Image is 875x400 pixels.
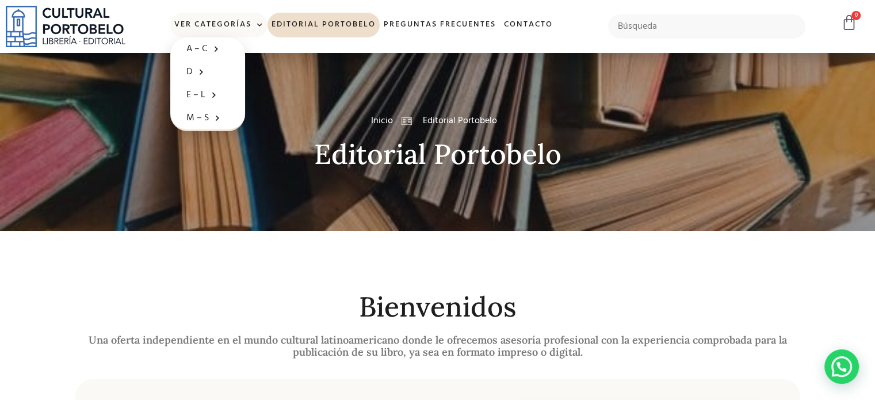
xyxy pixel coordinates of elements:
h2: Bienvenidos [75,292,800,322]
input: Búsqueda [608,14,805,39]
a: D [170,60,245,83]
a: Preguntas frecuentes [380,13,500,37]
a: Contacto [500,13,557,37]
ul: Ver Categorías [170,37,245,131]
div: WhatsApp contact [824,349,859,384]
h2: Una oferta independiente en el mundo cultural latinoamericano donde le ofrecemos asesoría profesi... [75,334,800,359]
a: M – S [170,106,245,129]
a: Editorial Portobelo [268,13,380,37]
span: 0 [851,11,861,20]
h2: Editorial Portobelo [75,139,800,170]
a: 0 [841,14,857,31]
a: Inicio [371,114,393,128]
a: E – L [170,83,245,106]
a: A – C [170,37,245,60]
span: Editorial Portobelo [420,114,497,128]
a: Ver Categorías [170,13,268,37]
